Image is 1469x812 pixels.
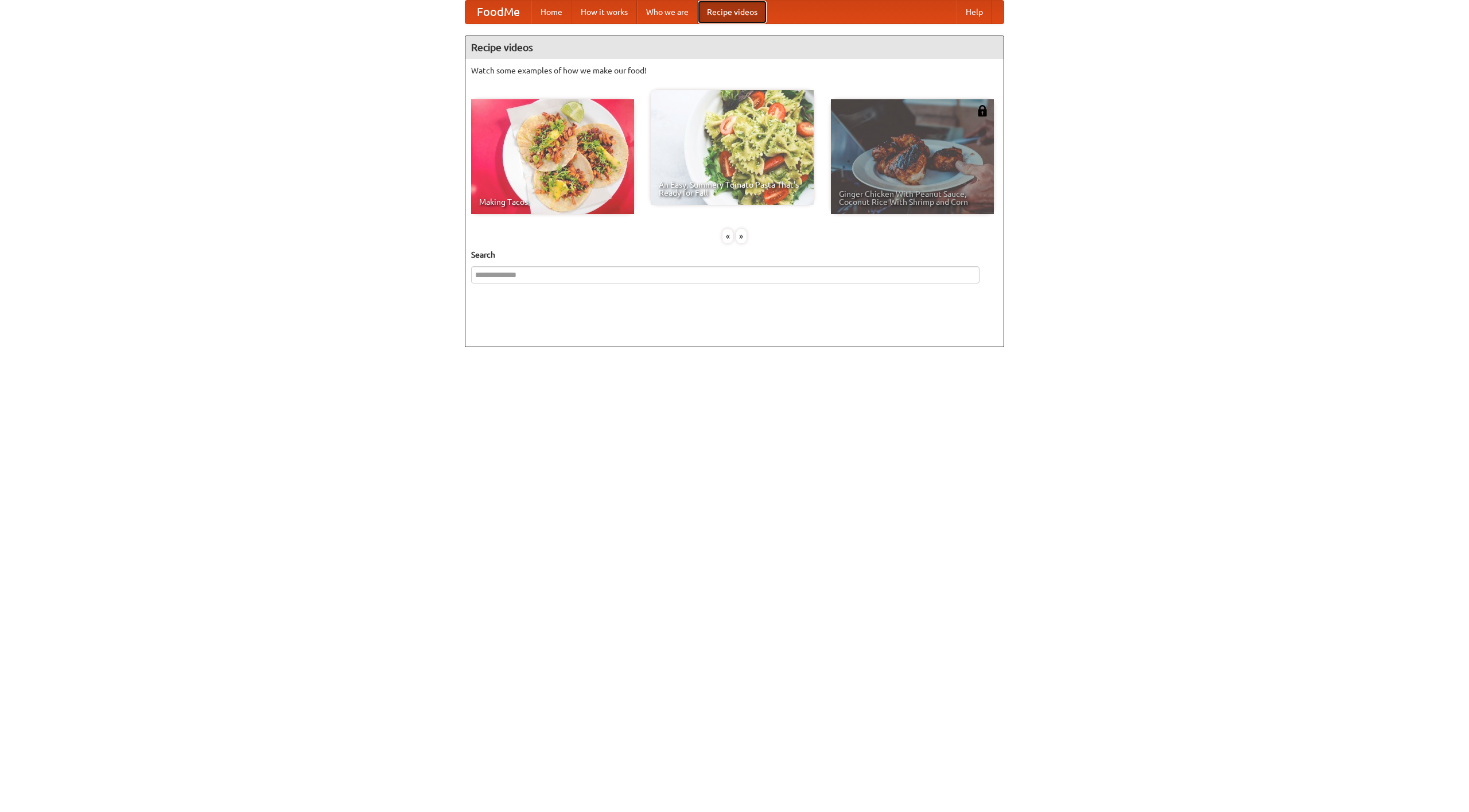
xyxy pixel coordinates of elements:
span: Making Tacos [479,198,626,206]
div: » [736,229,747,243]
h4: Recipe videos [465,36,1004,59]
img: 483408.png [977,105,988,116]
a: Making Tacos [471,99,634,214]
a: FoodMe [465,1,531,24]
a: Home [531,1,572,24]
p: Watch some examples of how we make our food! [471,65,998,76]
div: « [722,229,733,243]
a: Recipe videos [698,1,767,24]
a: Help [957,1,992,24]
span: An Easy, Summery Tomato Pasta That's Ready for Fall [659,181,806,197]
a: Who we are [637,1,698,24]
a: An Easy, Summery Tomato Pasta That's Ready for Fall [651,90,814,205]
h5: Search [471,249,998,261]
a: How it works [572,1,637,24]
